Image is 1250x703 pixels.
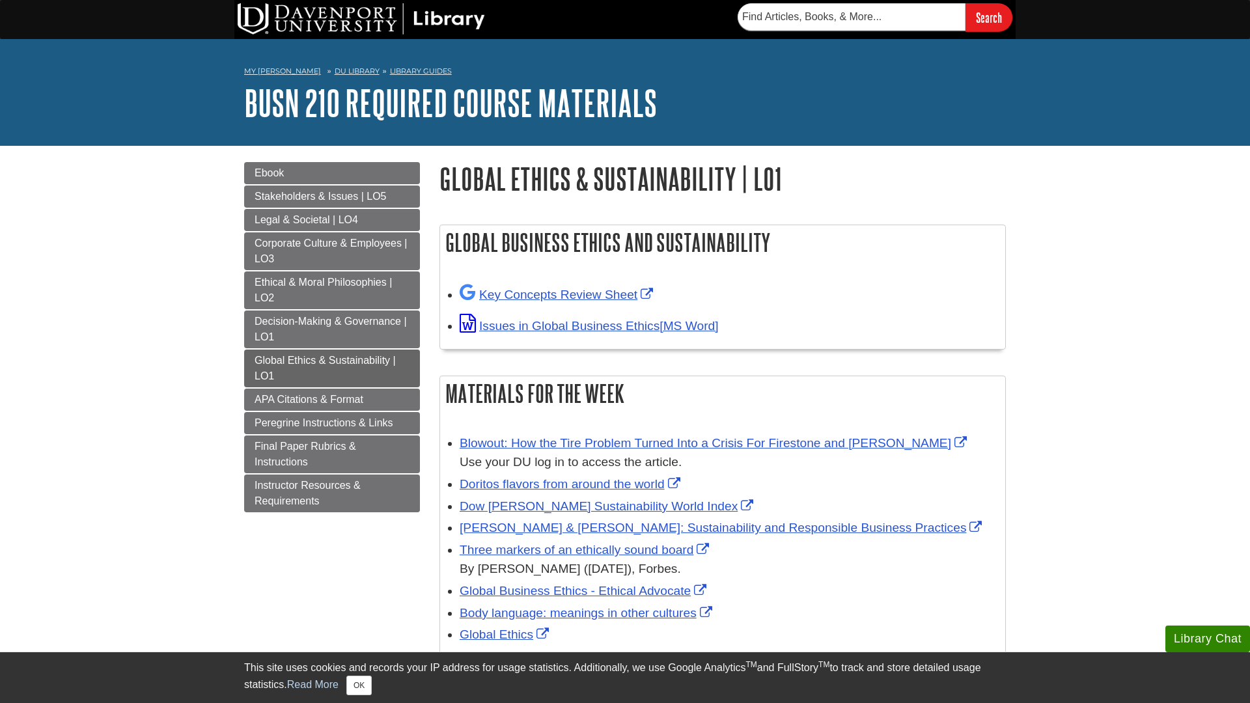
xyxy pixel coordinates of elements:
[440,225,1005,260] h2: Global Business Ethics and Sustainability
[244,162,420,512] div: Guide Page Menu
[439,162,1006,195] h1: Global Ethics & Sustainability | LO1
[460,543,712,557] a: Link opens in new window
[244,475,420,512] a: Instructor Resources & Requirements
[346,676,372,695] button: Close
[460,606,715,620] a: Link opens in new window
[244,271,420,309] a: Ethical & Moral Philosophies | LO2
[460,584,710,598] a: Link opens in new window
[738,3,965,31] input: Find Articles, Books, & More...
[244,435,420,473] a: Final Paper Rubrics & Instructions
[255,167,284,178] span: Ebook
[255,238,407,264] span: Corporate Culture & Employees | LO3
[255,355,396,381] span: Global Ethics & Sustainability | LO1
[460,319,719,333] a: Link opens in new window
[255,316,407,342] span: Decision-Making & Governance | LO1
[255,480,361,506] span: Instructor Resources & Requirements
[460,499,757,513] a: Link opens in new window
[965,3,1012,31] input: Search
[238,3,485,34] img: DU Library
[460,627,552,641] a: Link opens in new window
[460,453,999,472] div: Use your DU log in to access the article.
[460,560,999,579] div: By [PERSON_NAME] ([DATE]), Forbes.
[255,214,358,225] span: Legal & Societal | LO4
[244,232,420,270] a: Corporate Culture & Employees | LO3
[255,441,356,467] span: Final Paper Rubrics & Instructions
[460,521,985,534] a: Link opens in new window
[440,376,1005,411] h2: Materials for the Week
[244,209,420,231] a: Legal & Societal | LO4
[244,660,1006,695] div: This site uses cookies and records your IP address for usage statistics. Additionally, we use Goo...
[244,389,420,411] a: APA Citations & Format
[244,186,420,208] a: Stakeholders & Issues | LO5
[287,679,339,690] a: Read More
[255,394,363,405] span: APA Citations & Format
[390,66,452,76] a: Library Guides
[244,412,420,434] a: Peregrine Instructions & Links
[244,350,420,387] a: Global Ethics & Sustainability | LO1
[244,66,321,77] a: My [PERSON_NAME]
[255,417,393,428] span: Peregrine Instructions & Links
[460,288,656,301] a: Link opens in new window
[255,191,386,202] span: Stakeholders & Issues | LO5
[335,66,380,76] a: DU Library
[745,660,757,669] sup: TM
[460,477,684,491] a: Link opens in new window
[244,162,420,184] a: Ebook
[244,310,420,348] a: Decision-Making & Governance | LO1
[244,83,657,123] a: BUSN 210 Required Course Materials
[244,62,1006,83] nav: breadcrumb
[818,660,829,669] sup: TM
[738,3,1012,31] form: Searches DU Library's articles, books, and more
[255,277,392,303] span: Ethical & Moral Philosophies | LO2
[1165,626,1250,652] button: Library Chat
[460,436,970,450] a: Link opens in new window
